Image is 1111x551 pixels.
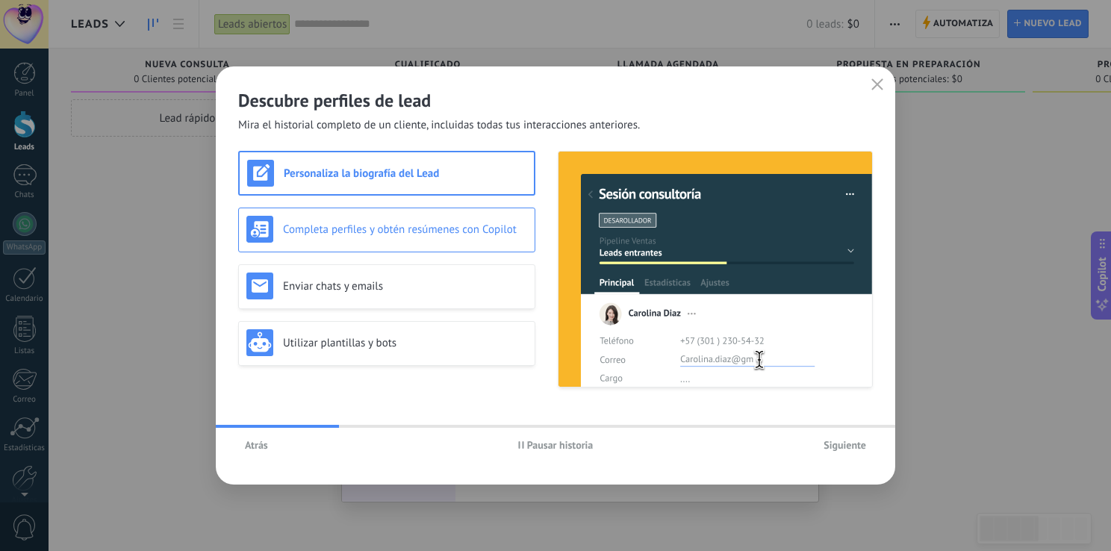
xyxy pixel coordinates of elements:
h3: Personaliza la biografía del Lead [284,166,526,181]
span: Pausar historia [527,440,594,450]
span: Atrás [245,440,268,450]
h2: Descubre perfiles de lead [238,89,873,112]
h3: Completa perfiles y obtén resúmenes con Copilot [283,222,527,237]
h3: Enviar chats y emails [283,279,527,293]
h3: Utilizar plantillas y bots [283,336,527,350]
button: Siguiente [817,434,873,456]
span: Siguiente [824,440,866,450]
button: Atrás [238,434,275,456]
button: Pausar historia [511,434,600,456]
span: Mira el historial completo de un cliente, incluidas todas tus interacciones anteriores. [238,118,640,133]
